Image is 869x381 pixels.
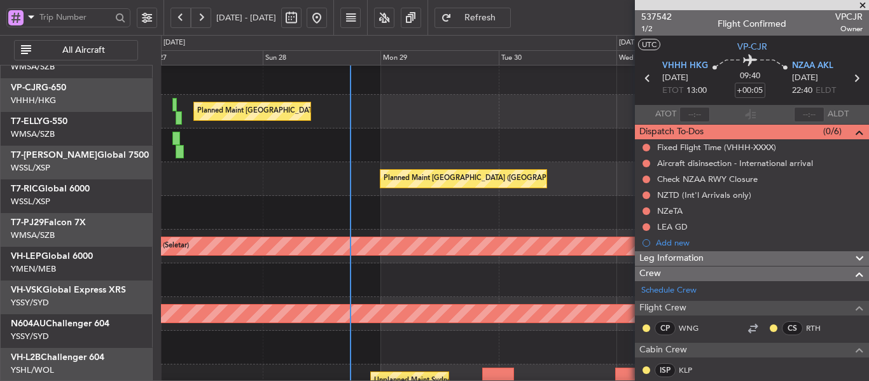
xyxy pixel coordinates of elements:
a: YSHL/WOL [11,364,54,376]
span: T7-PJ29 [11,218,44,227]
div: Wed 1 [616,50,734,66]
a: VH-LEPGlobal 6000 [11,252,93,261]
div: LEA GD [657,221,688,232]
a: WSSL/XSP [11,196,50,207]
a: YSSY/SYD [11,331,49,342]
button: Refresh [434,8,511,28]
div: ISP [655,363,676,377]
span: VH-LEP [11,252,41,261]
div: [DATE] [619,38,641,48]
span: [DATE] - [DATE] [216,12,276,24]
a: VHHH/HKG [11,95,56,106]
a: T7-RICGlobal 6000 [11,184,90,193]
a: T7-[PERSON_NAME]Global 7500 [11,151,149,160]
a: N604AUChallenger 604 [11,319,109,328]
span: Owner [835,24,863,34]
div: Sun 28 [263,50,380,66]
span: All Aircraft [34,46,134,55]
div: Add new [656,237,863,248]
a: Schedule Crew [641,284,697,297]
a: WMSA/SZB [11,61,55,73]
span: Leg Information [639,251,704,266]
div: Planned Maint [GEOGRAPHIC_DATA] ([GEOGRAPHIC_DATA] Intl) [384,169,596,188]
span: Refresh [454,13,506,22]
div: Sat 27 [144,50,262,66]
div: CS [782,321,803,335]
a: VH-L2BChallenger 604 [11,353,104,362]
span: 22:40 [792,85,812,97]
span: Flight Crew [639,301,686,315]
a: VH-VSKGlobal Express XRS [11,286,126,294]
span: ALDT [828,108,849,121]
span: ATOT [655,108,676,121]
div: Aircraft disinsection - International arrival [657,158,813,169]
span: N604AU [11,319,46,328]
div: NZeTA [657,205,683,216]
span: 09:40 [740,70,760,83]
button: All Aircraft [14,40,138,60]
button: UTC [638,39,660,50]
span: [DATE] [662,72,688,85]
div: Flight Confirmed [718,17,786,31]
span: ELDT [816,85,836,97]
span: [DATE] [792,72,818,85]
span: ETOT [662,85,683,97]
span: VP-CJR [11,83,41,92]
span: 13:00 [686,85,707,97]
a: YMEN/MEB [11,263,56,275]
span: VPCJR [835,10,863,24]
a: WMSA/SZB [11,128,55,140]
a: WMSA/SZB [11,230,55,241]
a: WNG [679,322,707,334]
span: 1/2 [641,24,672,34]
div: Mon 29 [380,50,498,66]
div: [DATE] [163,38,185,48]
span: T7-ELLY [11,117,43,126]
a: YSSY/SYD [11,297,49,308]
div: Check NZAA RWY Closure [657,174,758,184]
span: VHHH HKG [662,60,708,73]
span: (0/6) [823,125,842,138]
a: T7-ELLYG-550 [11,117,67,126]
a: KLP [679,364,707,376]
input: --:-- [679,107,710,122]
span: T7-RIC [11,184,38,193]
div: Fixed Flight Time (VHHH-XXXX) [657,142,776,153]
span: Crew [639,267,661,281]
span: VH-VSK [11,286,43,294]
span: 537542 [641,10,672,24]
span: VP-CJR [737,40,767,53]
div: CP [655,321,676,335]
span: Dispatch To-Dos [639,125,704,139]
div: Tue 30 [499,50,616,66]
span: VH-L2B [11,353,41,362]
div: Planned Maint [GEOGRAPHIC_DATA] ([GEOGRAPHIC_DATA] Intl) [197,102,410,121]
span: T7-[PERSON_NAME] [11,151,97,160]
a: WSSL/XSP [11,162,50,174]
a: VP-CJRG-650 [11,83,66,92]
span: NZAA AKL [792,60,833,73]
a: RTH [806,322,835,334]
a: T7-PJ29Falcon 7X [11,218,86,227]
div: NZTD (Int'l Arrivals only) [657,190,751,200]
input: Trip Number [39,8,111,27]
span: Cabin Crew [639,343,687,357]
